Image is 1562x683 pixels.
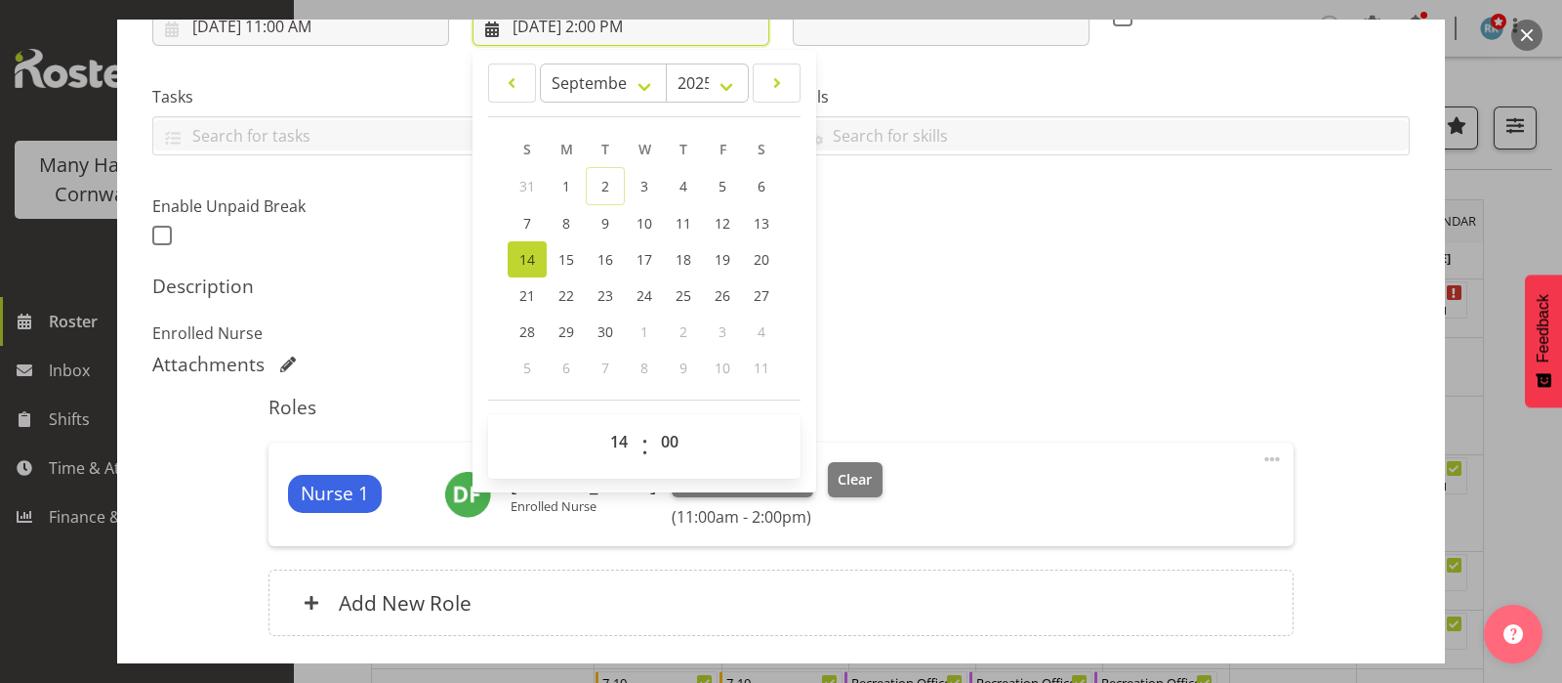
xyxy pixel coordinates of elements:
button: Feedback - Show survey [1525,275,1562,407]
span: 6 [758,177,765,195]
p: Enrolled Nurse [152,321,1410,345]
span: S [523,140,531,158]
span: 4 [679,177,687,195]
a: 28 [508,314,547,350]
span: 21 [519,286,535,305]
span: 3 [640,177,648,195]
span: 31 [519,177,535,195]
span: 5 [523,359,531,377]
input: Search for tasks [153,120,768,150]
a: 12 [703,205,742,241]
span: 14 [519,250,535,269]
span: 11 [754,359,769,377]
span: F [719,140,726,158]
span: 6 [562,359,570,377]
span: W [638,140,651,158]
span: 16 [597,250,613,269]
span: 15 [558,250,574,269]
a: 13 [742,205,781,241]
span: S [758,140,765,158]
span: 29 [558,322,574,341]
span: 27 [754,286,769,305]
span: 2 [679,322,687,341]
span: 30 [597,322,613,341]
span: M [560,140,573,158]
a: 14 [508,241,547,277]
a: 26 [703,277,742,314]
span: Nurse 1 [301,480,369,508]
span: 24 [637,286,652,305]
span: 2 [601,177,609,195]
a: 23 [586,277,625,314]
a: 24 [625,277,664,314]
a: 18 [664,241,703,277]
span: 8 [562,214,570,233]
span: 3 [719,322,726,341]
span: 12 [715,214,730,233]
span: 7 [601,359,609,377]
a: 8 [547,205,586,241]
span: 1 [562,177,570,195]
img: deborah-fairbrother10865.jpg [444,471,491,518]
span: 10 [637,214,652,233]
span: 11 [676,214,691,233]
a: 27 [742,277,781,314]
span: 23 [597,286,613,305]
a: 25 [664,277,703,314]
span: 22 [558,286,574,305]
span: : [641,422,648,471]
a: 2 [586,167,625,205]
label: Skills [793,85,1410,108]
a: 3 [625,167,664,205]
a: 21 [508,277,547,314]
a: 20 [742,241,781,277]
a: 5 [703,167,742,205]
h5: Description [152,275,1410,298]
span: 4 [758,322,765,341]
span: Clear [838,469,872,491]
a: 19 [703,241,742,277]
span: 9 [679,359,687,377]
span: 19 [715,250,730,269]
span: 10 [715,359,730,377]
a: 17 [625,241,664,277]
span: 17 [637,250,652,269]
h6: (11:00am - 2:00pm) [672,507,883,527]
span: 25 [676,286,691,305]
span: 9 [601,214,609,233]
button: Clear [828,462,884,497]
span: 26 [715,286,730,305]
h6: [PERSON_NAME] [511,474,656,495]
a: 7 [508,205,547,241]
a: 4 [664,167,703,205]
input: Click to select... [473,7,769,46]
a: 15 [547,241,586,277]
span: 28 [519,322,535,341]
a: 11 [664,205,703,241]
input: Search for skills [794,120,1409,150]
span: Feedback [1535,294,1552,363]
a: 30 [586,314,625,350]
h6: Add New Role [339,590,472,616]
a: 6 [742,167,781,205]
a: 10 [625,205,664,241]
a: 22 [547,277,586,314]
label: Tasks [152,85,769,108]
a: 1 [547,167,586,205]
span: 8 [640,359,648,377]
span: 7 [523,214,531,233]
p: Enrolled Nurse [511,498,656,514]
h5: Attachments [152,353,265,376]
a: 16 [586,241,625,277]
span: 5 [719,177,726,195]
label: Enable Unpaid Break [152,194,449,218]
a: 9 [586,205,625,241]
span: 18 [676,250,691,269]
h5: Roles [268,396,1293,419]
a: 29 [547,314,586,350]
span: T [601,140,609,158]
span: T [679,140,687,158]
img: help-xxl-2.png [1503,624,1523,644]
span: 20 [754,250,769,269]
span: 13 [754,214,769,233]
